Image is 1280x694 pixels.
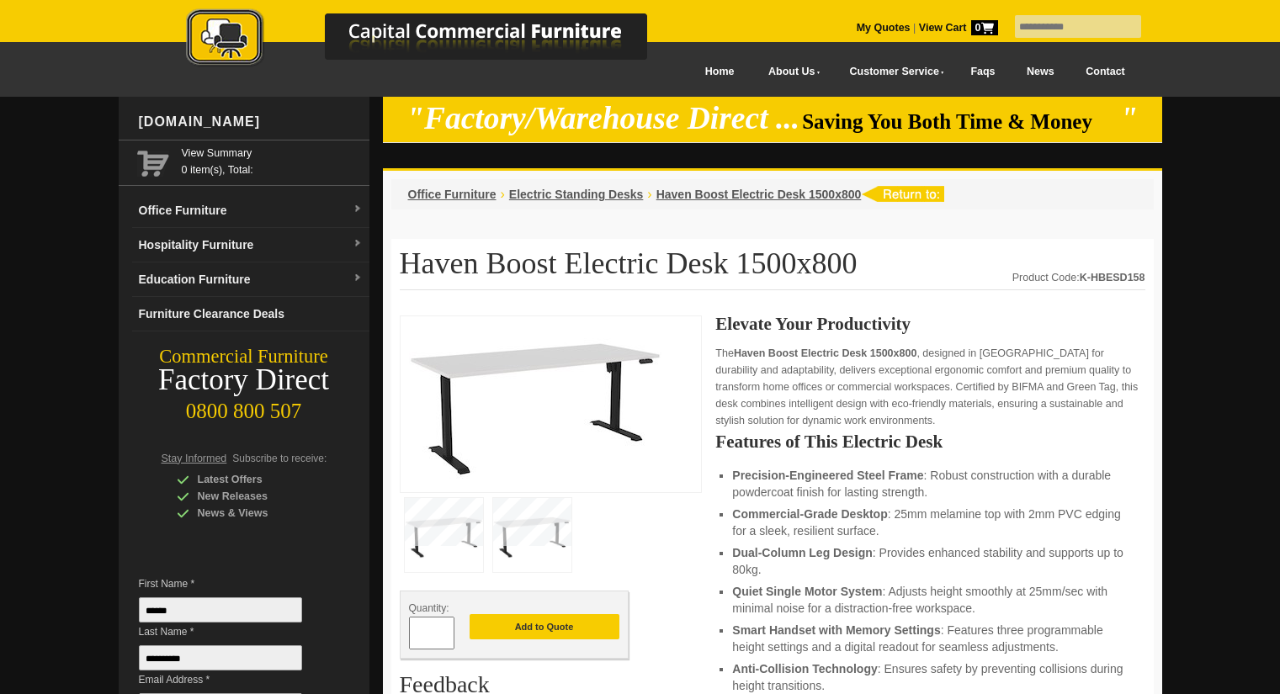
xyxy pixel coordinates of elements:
[119,391,369,423] div: 0800 800 507
[132,228,369,262] a: Hospitality Furnituredropdown
[732,546,872,559] strong: Dual-Column Leg Design
[139,575,327,592] span: First Name *
[400,247,1145,290] h1: Haven Boost Electric Desk 1500x800
[182,145,363,176] span: 0 item(s), Total:
[409,325,661,479] img: Haven Boost 1500x800 Electric Desk with quiet motor, 80kg capacity for NZ professionals
[971,20,998,35] span: 0
[139,597,302,622] input: First Name *
[139,671,327,688] span: Email Address *
[501,186,505,203] li: ›
[162,453,227,464] span: Stay Informed
[470,614,619,639] button: Add to Quote
[182,145,363,162] a: View Summary
[1120,101,1138,135] em: "
[861,186,944,202] img: return to
[732,623,940,637] strong: Smart Handset with Memory Settings
[140,8,729,70] img: Capital Commercial Furniture Logo
[732,506,1128,539] li: : 25mm melamine top with 2mm PVC edging for a sleek, resilient surface.
[732,467,1128,501] li: : Robust construction with a durable powdercoat finish for lasting strength.
[132,297,369,331] a: Furniture Clearance Deals
[732,660,1128,694] li: : Ensures safety by preventing collisions during height transitions.
[732,544,1128,578] li: : Provides enhanced stability and supports up to 80kg.
[732,469,923,482] strong: Precision-Engineered Steel Frame
[177,488,337,505] div: New Releases
[353,204,363,215] img: dropdown
[119,368,369,392] div: Factory Direct
[406,101,799,135] em: "Factory/Warehouse Direct ...
[132,262,369,297] a: Education Furnituredropdown
[732,507,887,521] strong: Commercial-Grade Desktop
[955,53,1012,91] a: Faqs
[139,623,327,640] span: Last Name *
[408,188,497,201] a: Office Furniture
[831,53,954,91] a: Customer Service
[139,645,302,670] input: Last Name *
[919,22,998,34] strong: View Cart
[734,347,917,359] strong: Haven Boost Electric Desk 1500x800
[732,662,877,675] strong: Anti-Collision Technology
[232,453,327,464] span: Subscribe to receive:
[1070,53,1140,91] a: Contact
[750,53,831,91] a: About Us
[353,273,363,283] img: dropdown
[1012,269,1145,286] div: Product Code:
[857,22,911,34] a: My Quotes
[509,188,644,201] a: Electric Standing Desks
[140,8,729,75] a: Capital Commercial Furniture Logo
[916,22,997,34] a: View Cart0
[353,239,363,249] img: dropdown
[715,315,1145,332] h2: Elevate Your Productivity
[1080,272,1145,283] strong: K-HBESD158
[132,97,369,147] div: [DOMAIN_NAME]
[732,622,1128,655] li: : Features three programmable height settings and a digital readout for seamless adjustments.
[656,188,862,201] a: Haven Boost Electric Desk 1500x800
[715,345,1145,429] p: The , designed in [GEOGRAPHIC_DATA] for durability and adaptability, delivers exceptional ergonom...
[715,433,1145,450] h2: Features of This Electric Desk
[177,505,337,522] div: News & Views
[732,585,882,598] strong: Quiet Single Motor System
[132,193,369,228] a: Office Furnituredropdown
[647,186,651,203] li: ›
[1011,53,1070,91] a: News
[119,345,369,368] div: Commercial Furniture
[732,583,1128,617] li: : Adjusts height smoothly at 25mm/sec with minimal noise for a distraction-free workspace.
[177,471,337,488] div: Latest Offers
[802,110,1118,133] span: Saving You Both Time & Money
[409,602,449,614] span: Quantity:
